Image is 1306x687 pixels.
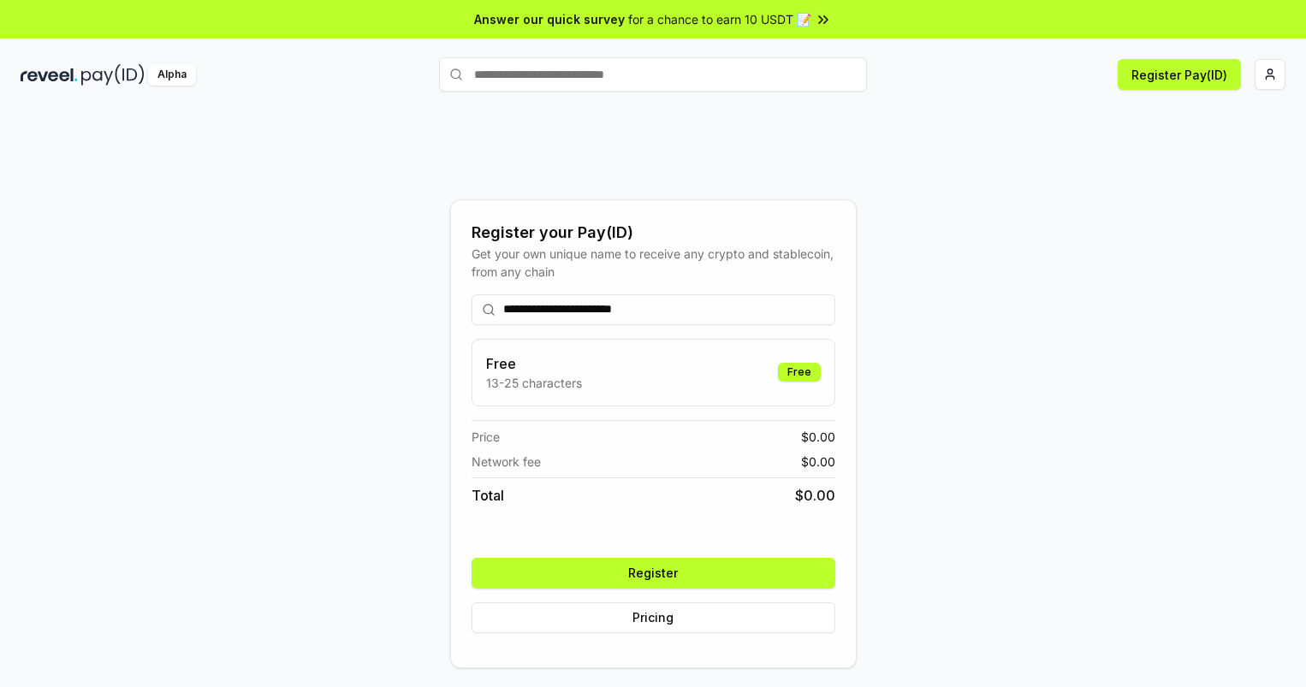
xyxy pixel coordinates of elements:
[474,10,625,28] span: Answer our quick survey
[472,558,835,589] button: Register
[148,64,196,86] div: Alpha
[472,453,541,471] span: Network fee
[628,10,811,28] span: for a chance to earn 10 USDT 📝
[1118,59,1241,90] button: Register Pay(ID)
[21,64,78,86] img: reveel_dark
[486,374,582,392] p: 13-25 characters
[778,363,821,382] div: Free
[472,221,835,245] div: Register your Pay(ID)
[81,64,145,86] img: pay_id
[801,428,835,446] span: $ 0.00
[472,602,835,633] button: Pricing
[795,485,835,506] span: $ 0.00
[472,485,504,506] span: Total
[801,453,835,471] span: $ 0.00
[486,353,582,374] h3: Free
[472,428,500,446] span: Price
[472,245,835,281] div: Get your own unique name to receive any crypto and stablecoin, from any chain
